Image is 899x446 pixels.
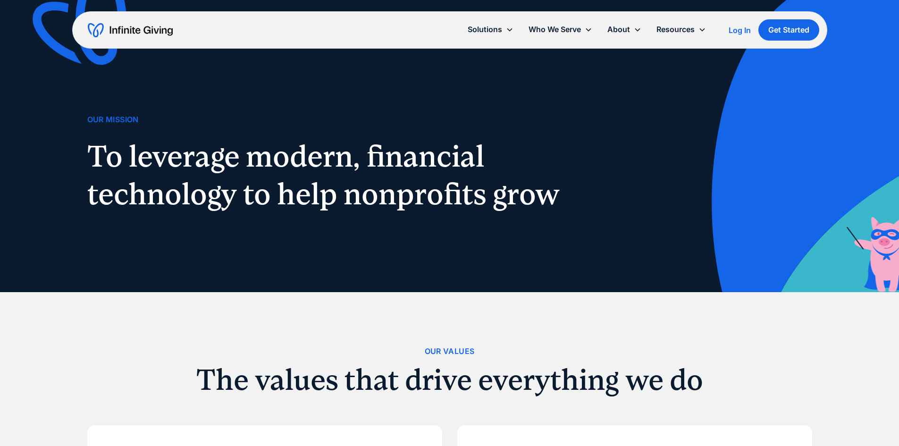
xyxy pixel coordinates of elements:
div: About [607,23,630,36]
h1: To leverage modern, financial technology to help nonprofits grow [87,137,571,213]
div: Resources [656,23,695,36]
div: Log In [729,26,751,34]
div: Our Mission [87,113,139,126]
div: Our Values [425,345,475,358]
a: Get Started [758,19,819,41]
a: Log In [729,25,751,36]
h2: The values that drive everything we do [87,365,812,395]
div: Who We Serve [529,23,581,36]
div: Solutions [468,23,502,36]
